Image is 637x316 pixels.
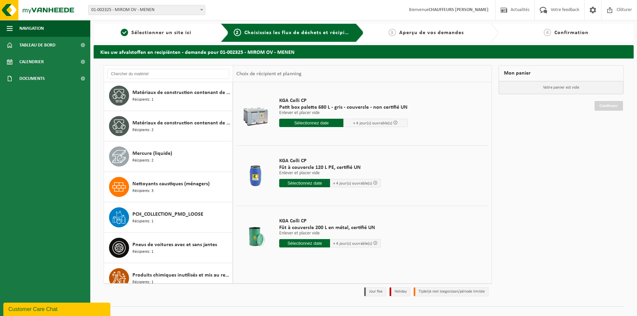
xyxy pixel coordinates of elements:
p: Enlever et placer vide [279,111,408,115]
li: Jour fixe [364,287,386,296]
input: Chercher du matériel [107,69,229,79]
input: Sélectionnez date [279,239,330,247]
span: Choisissiez les flux de déchets et récipients [244,30,356,35]
span: KGA Colli CP [279,97,408,104]
span: Tableau de bord [19,37,56,54]
span: Pneus de voitures avec et sans jantes [132,241,217,249]
span: KGA Colli CP [279,218,381,224]
span: Récipients: 1 [132,218,153,225]
span: Navigation [19,20,44,37]
button: Nettoyants caustiques (ménagers) Récipients: 3 [104,172,233,202]
li: Holiday [390,287,410,296]
span: + 4 jour(s) ouvrable(s) [353,121,392,125]
button: Matériaux de construction contenant de l'amiante lié au ciment (non friable) Récipients: 2 [104,111,233,141]
p: Votre panier est vide [499,81,623,94]
a: Continuer [595,101,623,111]
span: Récipients: 2 [132,127,153,133]
span: Petit box palette 680 L - gris - couvercle - non certifié UN [279,104,408,111]
span: 1 [121,29,128,36]
span: + 4 jour(s) ouvrable(s) [333,241,372,246]
button: Mercure (liquide) Récipients: 2 [104,141,233,172]
strong: CHAUFFEURS [PERSON_NAME] [429,7,489,12]
span: PCH_COLLECTION_PMD_LOOSE [132,210,203,218]
span: Documents [19,70,45,87]
span: Mercure (liquide) [132,149,172,157]
h2: Kies uw afvalstoffen en recipiënten - demande pour 01-002325 - MIROM OV - MENEN [94,45,634,58]
input: Sélectionnez date [279,179,330,187]
input: Sélectionnez date [279,119,343,127]
span: Fût à couvercle 120 L PE, certifié UN [279,164,381,171]
div: Mon panier [499,65,624,81]
p: Enlever et placer vide [279,171,381,176]
span: Calendrier [19,54,44,70]
span: Récipients: 1 [132,279,153,286]
button: Pneus de voitures avec et sans jantes Récipients: 1 [104,233,233,263]
button: Matériaux de construction contenant de l'amiante cimentés avec isolation (collés) Récipients: 1 [104,81,233,111]
span: 01-002325 - MIROM OV - MENEN [89,5,205,15]
span: 3 [389,29,396,36]
iframe: chat widget [3,301,112,316]
li: Tijdelijk niet toegestaan/période limitée [414,287,489,296]
span: Récipients: 3 [132,188,153,194]
span: Récipients: 1 [132,249,153,255]
span: Nettoyants caustiques (ménagers) [132,180,210,188]
span: 2 [234,29,241,36]
span: Récipients: 2 [132,157,153,164]
span: Aperçu de vos demandes [399,30,464,35]
span: Récipients: 1 [132,97,153,103]
span: Fût à couvercle 200 L en métal, certifié UN [279,224,381,231]
span: + 4 jour(s) ouvrable(s) [333,181,372,186]
span: Matériaux de construction contenant de l'amiante lié au ciment (non friable) [132,119,231,127]
div: Choix de récipient et planning [233,66,305,82]
span: Sélectionner un site ici [131,30,191,35]
span: 4 [544,29,551,36]
p: Enlever et placer vide [279,231,381,236]
button: PCH_COLLECTION_PMD_LOOSE Récipients: 1 [104,202,233,233]
button: Produits chimiques inutilisés et mis au rebut (ménages) Récipients: 1 [104,263,233,294]
a: 1Sélectionner un site ici [97,29,215,37]
span: KGA Colli CP [279,157,381,164]
span: 01-002325 - MIROM OV - MENEN [88,5,205,15]
span: Matériaux de construction contenant de l'amiante cimentés avec isolation (collés) [132,89,231,97]
span: Produits chimiques inutilisés et mis au rebut (ménages) [132,271,231,279]
span: Confirmation [554,30,589,35]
